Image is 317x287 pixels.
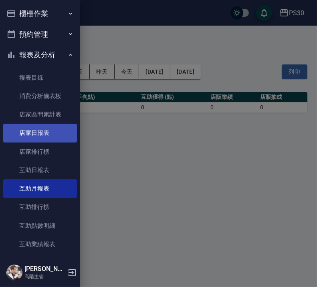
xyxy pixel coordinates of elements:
[3,198,77,216] a: 互助排行榜
[3,253,77,272] a: 全店業績分析表
[3,68,77,87] a: 報表目錄
[3,161,77,179] a: 互助日報表
[24,265,65,273] h5: [PERSON_NAME]
[3,235,77,253] a: 互助業績報表
[3,105,77,124] a: 店家區間累計表
[24,273,65,280] p: 高階主管
[3,124,77,142] a: 店家日報表
[3,44,77,65] button: 報表及分析
[3,142,77,161] a: 店家排行榜
[6,265,22,281] img: Person
[3,179,77,198] a: 互助月報表
[3,24,77,45] button: 預約管理
[3,217,77,235] a: 互助點數明細
[3,3,77,24] button: 櫃檯作業
[3,87,77,105] a: 消費分析儀表板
